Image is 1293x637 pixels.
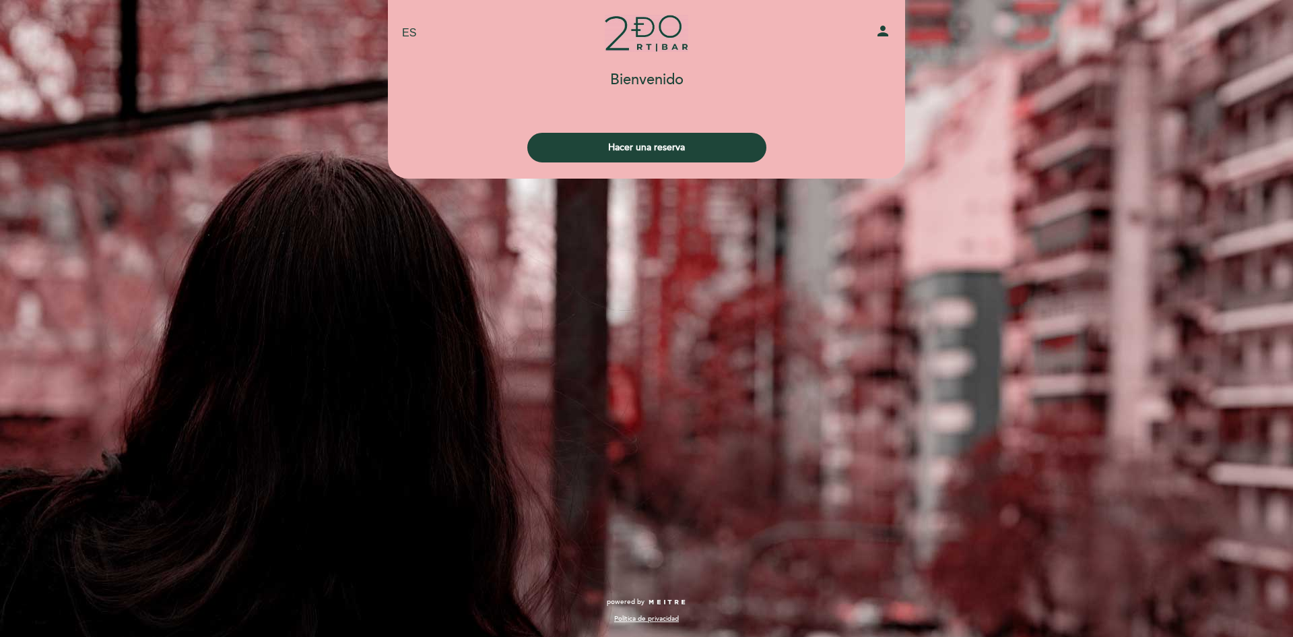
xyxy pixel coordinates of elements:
[614,614,679,624] a: Política de privacidad
[875,23,891,44] button: person
[607,597,644,607] span: powered by
[648,599,686,606] img: MEITRE
[562,15,731,52] a: 2do Bar
[527,133,766,162] button: Hacer una reserva
[610,72,684,88] h1: Bienvenido
[607,597,686,607] a: powered by
[875,23,891,39] i: person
